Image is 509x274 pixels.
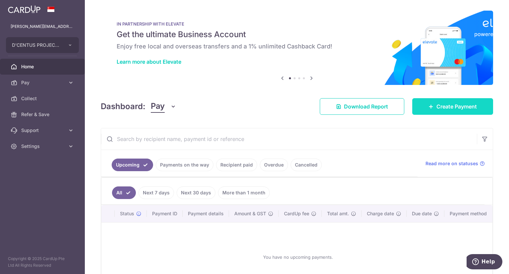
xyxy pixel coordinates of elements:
span: Home [21,63,65,70]
th: Payment details [183,205,229,222]
button: Pay [151,100,176,113]
a: Overdue [260,159,288,171]
img: Renovation banner [101,11,493,85]
a: Cancelled [291,159,322,171]
th: Payment method [444,205,495,222]
span: CardUp fee [284,210,309,217]
span: D'CENTUS PROJECTS PTE. LTD. [12,42,61,48]
iframe: Opens a widget where you can find more information [467,254,502,271]
span: Create Payment [436,103,477,110]
a: Create Payment [412,98,493,115]
a: Learn more about Elevate [117,58,181,65]
span: Settings [21,143,65,150]
a: Recipient paid [216,159,257,171]
h5: Get the ultimate Business Account [117,29,477,40]
span: Refer & Save [21,111,65,118]
a: Download Report [320,98,404,115]
h4: Dashboard: [101,101,145,112]
a: Read more on statuses [425,160,485,167]
span: Pay [151,100,165,113]
span: Collect [21,95,65,102]
a: All [112,186,136,199]
span: Total amt. [327,210,349,217]
span: Support [21,127,65,134]
a: Next 30 days [177,186,215,199]
h6: Enjoy free local and overseas transfers and a 1% unlimited Cashback Card! [117,42,477,50]
p: [PERSON_NAME][EMAIL_ADDRESS][DOMAIN_NAME] [11,23,74,30]
th: Payment ID [147,205,183,222]
a: Next 7 days [139,186,174,199]
a: Payments on the way [156,159,213,171]
a: Upcoming [112,159,153,171]
span: Due date [412,210,432,217]
span: Read more on statuses [425,160,478,167]
span: Charge date [367,210,394,217]
p: IN PARTNERSHIP WITH ELEVATE [117,21,477,27]
span: Download Report [344,103,388,110]
input: Search by recipient name, payment id or reference [101,128,477,150]
span: Pay [21,79,65,86]
a: More than 1 month [218,186,270,199]
span: Amount & GST [234,210,266,217]
button: D'CENTUS PROJECTS PTE. LTD. [6,37,79,53]
span: Status [120,210,134,217]
img: CardUp [8,5,40,13]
